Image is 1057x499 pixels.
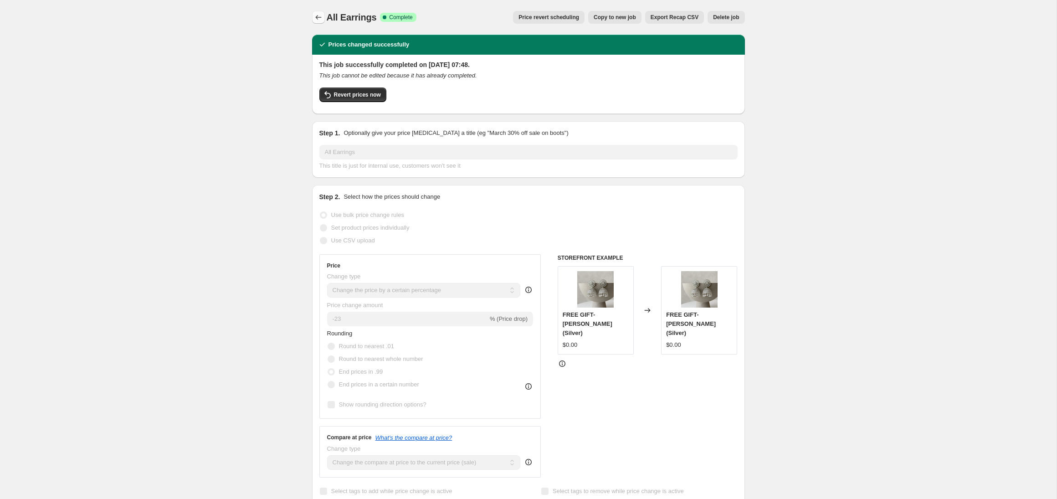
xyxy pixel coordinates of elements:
div: help [524,458,533,467]
button: What's the compare at price? [375,434,452,441]
span: FREE GIFT- [PERSON_NAME] (Silver) [666,311,716,336]
button: Price revert scheduling [513,11,585,24]
span: End prices in .99 [339,368,383,375]
button: Export Recap CSV [645,11,704,24]
span: % (Price drop) [490,315,528,322]
h2: Step 2. [319,192,340,201]
span: Price change amount [327,302,383,309]
span: Set product prices individually [331,224,410,231]
h3: Price [327,262,340,269]
span: Change type [327,445,361,452]
span: Delete job [713,14,739,21]
span: Complete [389,14,412,21]
button: Delete job [708,11,744,24]
button: Price change jobs [312,11,325,24]
span: Use CSV upload [331,237,375,244]
span: Revert prices now [334,91,381,98]
input: 30% off holiday sale [319,145,738,159]
div: help [524,285,533,294]
p: Select how the prices should change [344,192,440,201]
span: Round to nearest .01 [339,343,394,350]
span: End prices in a certain number [339,381,419,388]
span: Show rounding direction options? [339,401,426,408]
img: IMG_6900_2_80x.jpg [681,271,718,308]
span: This title is just for internal use, customers won't see it [319,162,461,169]
span: Price revert scheduling [518,14,579,21]
div: $0.00 [563,340,578,350]
span: Copy to new job [594,14,636,21]
img: IMG_6900_2_80x.jpg [577,271,614,308]
span: Round to nearest whole number [339,355,423,362]
h2: Prices changed successfully [328,40,410,49]
span: Use bulk price change rules [331,211,404,218]
button: Revert prices now [319,87,386,102]
input: -15 [327,312,488,326]
span: Select tags to remove while price change is active [553,488,684,494]
h3: Compare at price [327,434,372,441]
span: All Earrings [327,12,377,22]
h2: Step 1. [319,129,340,138]
div: $0.00 [666,340,681,350]
i: This job cannot be edited because it has already completed. [319,72,477,79]
span: Export Recap CSV [651,14,698,21]
h2: This job successfully completed on [DATE] 07:48. [319,60,738,69]
p: Optionally give your price [MEDICAL_DATA] a title (eg "March 30% off sale on boots") [344,129,568,138]
span: Change type [327,273,361,280]
span: Rounding [327,330,353,337]
span: Select tags to add while price change is active [331,488,452,494]
span: FREE GIFT- [PERSON_NAME] (Silver) [563,311,612,336]
h6: STOREFRONT EXAMPLE [558,254,738,262]
button: Copy to new job [588,11,641,24]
